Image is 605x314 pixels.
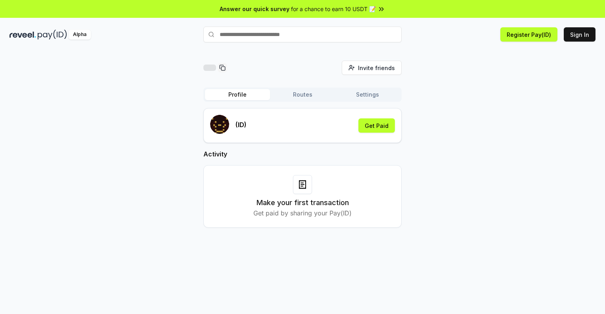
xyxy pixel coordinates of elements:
[270,89,335,100] button: Routes
[38,30,67,40] img: pay_id
[291,5,376,13] span: for a chance to earn 10 USDT 📝
[235,120,247,129] p: (ID)
[205,89,270,100] button: Profile
[335,89,400,100] button: Settings
[203,149,402,159] h2: Activity
[358,64,395,72] span: Invite friends
[253,208,352,218] p: Get paid by sharing your Pay(ID)
[10,30,36,40] img: reveel_dark
[69,30,91,40] div: Alpha
[564,27,595,42] button: Sign In
[342,61,402,75] button: Invite friends
[257,197,349,208] h3: Make your first transaction
[500,27,557,42] button: Register Pay(ID)
[358,118,395,133] button: Get Paid
[220,5,289,13] span: Answer our quick survey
